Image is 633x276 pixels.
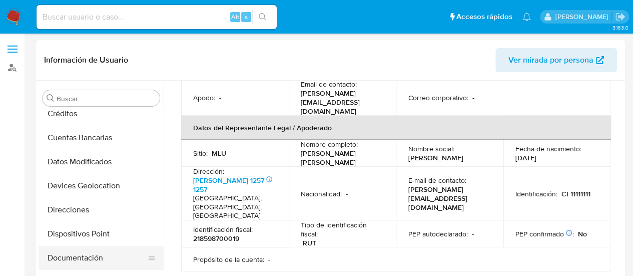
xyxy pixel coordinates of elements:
[408,93,468,102] p: Correo corporativo :
[301,149,380,167] p: [PERSON_NAME] [PERSON_NAME]
[193,225,253,234] p: Identificación fiscal :
[268,255,270,264] p: -
[39,150,164,174] button: Datos Modificados
[515,189,557,198] p: Identificación :
[37,11,277,24] input: Buscar usuario o caso...
[615,12,625,22] a: Salir
[193,194,273,220] h4: [GEOGRAPHIC_DATA], [GEOGRAPHIC_DATA], [GEOGRAPHIC_DATA]
[301,80,357,89] p: Email de contacto :
[193,234,239,243] p: 218598700019
[408,176,466,185] p: E-mail de contacto :
[472,93,474,102] p: -
[193,149,208,158] p: Sitio :
[561,189,590,198] p: CI 11111111
[456,12,512,22] span: Accesos rápidos
[495,48,617,72] button: Ver mirada por persona
[408,185,487,212] p: [PERSON_NAME][EMAIL_ADDRESS][DOMAIN_NAME]
[408,153,463,162] p: [PERSON_NAME]
[515,153,536,162] p: [DATE]
[39,198,164,222] button: Direcciones
[301,220,384,238] p: Tipo de identificación fiscal :
[231,12,239,22] span: Alt
[47,94,55,102] button: Buscar
[471,229,473,238] p: -
[245,12,248,22] span: s
[219,93,221,102] p: -
[193,93,215,102] p: Apodo :
[39,222,164,246] button: Dispositivos Point
[193,175,264,194] a: [PERSON_NAME] 1257 1257
[515,144,581,153] p: Fecha de nacimiento :
[39,126,164,150] button: Cuentas Bancarias
[408,144,454,153] p: Nombre social :
[301,89,380,116] p: [PERSON_NAME][EMAIL_ADDRESS][DOMAIN_NAME]
[301,189,342,198] p: Nacionalidad :
[39,246,156,270] button: Documentación
[181,116,611,140] th: Datos del Representante Legal / Apoderado
[39,174,164,198] button: Devices Geolocation
[408,229,467,238] p: PEP autodeclarado :
[301,140,358,149] p: Nombre completo :
[212,149,226,158] p: MLU
[39,102,164,126] button: Créditos
[57,94,156,103] input: Buscar
[193,167,224,176] p: Dirección :
[44,55,128,65] h1: Información de Usuario
[578,229,587,238] p: No
[252,10,273,24] button: search-icon
[508,48,593,72] span: Ver mirada por persona
[555,12,611,22] p: federico.dibella@mercadolibre.com
[522,13,531,21] a: Notificaciones
[193,255,264,264] p: Propósito de la cuenta :
[303,238,316,247] p: RUT
[346,189,348,198] p: -
[515,229,574,238] p: PEP confirmado :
